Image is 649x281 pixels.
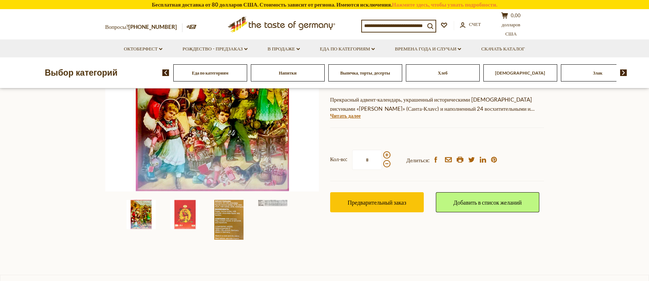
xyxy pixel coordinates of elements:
font: В продаже [268,46,295,52]
a: Скачать каталог [481,45,525,53]
font: Счет [469,21,481,27]
a: Еда по категориям [320,45,375,53]
font: Октоберфест [124,46,158,52]
button: 0,00 долларов США [500,12,522,39]
a: Еда по категориям [192,70,229,76]
font: Читать далее [330,113,361,119]
font: Добавить в список желаний [453,199,522,206]
font: Вопросы? [105,23,129,30]
font: Бесплатная доставка от 80 долларов США. Стоимость зависит от региона. Имеются исключения. [152,1,392,8]
img: Шоколадный адвент-календарь Heidel «Рождественская ностальгия», 2,6 унции [170,200,200,229]
a: [PHONE_NUMBER] [128,23,177,30]
img: следующая стрелка [620,69,627,76]
a: Злак [593,70,603,76]
img: Шоколадный адвент-календарь Heidel «Рождественская ностальгия», 2,6 унции [214,200,244,240]
a: В продаже [268,45,300,53]
a: Счет [460,20,481,29]
font: Делиться: [406,157,430,163]
font: Выбор категорий [45,68,117,77]
font: 0,00 долларов США [502,12,521,37]
font: Времена года и случаи [395,46,456,52]
font: Еда по категориям [320,46,370,52]
input: Кол-во: [352,150,382,170]
button: Предварительный заказ [330,192,424,212]
a: Рождество - ПРЕДЗАКАЗ [182,45,247,53]
font: Кол-во: [330,156,348,162]
a: Нажмите здесь, чтобы узнать подробности. [392,1,497,8]
a: Выпечка, торты, десерты [340,70,390,76]
img: предыдущая стрелка [162,69,169,76]
a: Хлеб [438,70,448,76]
font: Скачать каталог [481,46,525,52]
a: Напитки [279,70,297,76]
img: Шоколадный адвент-календарь Heidel «Рождественская ностальгия», 2,6 унции [127,200,156,229]
a: Времена года и случаи [395,45,461,53]
a: Октоберфест [124,45,162,53]
a: [DEMOGRAPHIC_DATA] [495,70,545,76]
img: Шоколадный адвент-календарь Heidel «Рождественская ностальгия», 2,6 унции [258,200,287,206]
font: Рождество - ПРЕДЗАКАЗ [182,46,242,52]
a: Добавить в список желаний [436,192,539,212]
font: Прекрасный адвент-календарь, украшенный историческими [DEMOGRAPHIC_DATA] рисунками «[PERSON_NAME]... [330,96,535,130]
font: Предварительный заказ [348,199,406,206]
